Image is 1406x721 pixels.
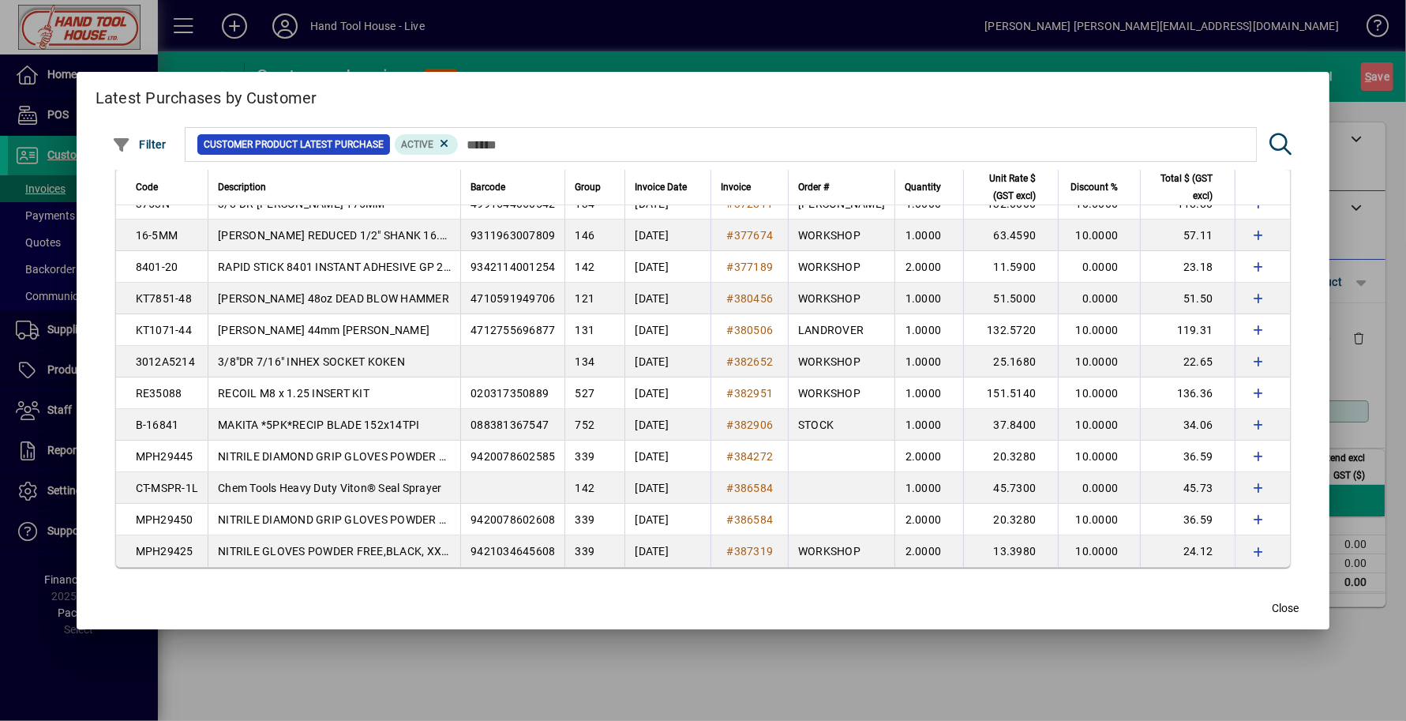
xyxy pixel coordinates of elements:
[624,504,710,535] td: [DATE]
[218,197,385,210] span: 3/8"DR [PERSON_NAME] 175MM
[136,482,199,494] span: CT-MSPR-1L
[1140,251,1235,283] td: 23.18
[798,178,829,196] span: Order #
[575,419,594,431] span: 752
[721,479,778,497] a: #386584
[575,355,594,368] span: 134
[471,387,549,400] span: 020317350889
[963,346,1058,377] td: 25.1680
[471,545,555,558] span: 9421034645608
[726,513,733,526] span: #
[721,353,778,370] a: #382652
[575,197,594,210] span: 134
[734,197,774,210] span: 372811
[726,229,733,242] span: #
[218,178,451,196] div: Description
[726,197,733,210] span: #
[726,387,733,400] span: #
[973,170,1050,205] div: Unit Rate $ (GST excl)
[136,261,178,273] span: 8401-20
[734,545,774,558] span: 387319
[471,419,549,431] span: 088381367547
[1140,220,1235,251] td: 57.11
[218,450,633,463] span: NITRILE DIAMOND GRIP GLOVES POWDER FREE - ORANGE, L, 240MM CUFF, 9.0G
[395,134,458,155] mat-chip: Product Activation Status: Active
[788,283,894,314] td: WORKSHOP
[1058,472,1140,504] td: 0.0000
[471,450,555,463] span: 9420078602585
[1140,377,1235,409] td: 136.36
[136,197,170,210] span: 3753N
[575,178,601,196] span: Group
[136,229,178,242] span: 16-5MM
[218,355,405,368] span: 3/8"DR 7/16" INHEX SOCKET KOKEN
[575,513,594,526] span: 339
[721,258,778,276] a: #377189
[734,292,774,305] span: 380456
[894,409,963,441] td: 1.0000
[624,346,710,377] td: [DATE]
[471,292,555,305] span: 4710591949706
[1140,472,1235,504] td: 45.73
[721,385,778,402] a: #382951
[734,482,774,494] span: 386584
[894,535,963,567] td: 2.0000
[1058,409,1140,441] td: 10.0000
[788,409,894,441] td: STOCK
[963,472,1058,504] td: 45.7300
[218,229,472,242] span: [PERSON_NAME] REDUCED 1/2" SHANK 16.50mm
[136,178,158,196] span: Code
[788,314,894,346] td: LANDROVER
[721,178,751,196] span: Invoice
[401,139,433,150] span: Active
[1068,178,1132,196] div: Discount %
[1140,441,1235,472] td: 36.59
[136,324,192,336] span: KT1071-44
[136,178,199,196] div: Code
[1140,409,1235,441] td: 34.06
[575,324,594,336] span: 131
[1260,595,1310,623] button: Close
[635,178,701,196] div: Invoice Date
[894,251,963,283] td: 2.0000
[905,178,955,196] div: Quantity
[963,409,1058,441] td: 37.8400
[963,377,1058,409] td: 151.5140
[734,261,774,273] span: 377189
[624,251,710,283] td: [DATE]
[471,229,555,242] span: 9311963007809
[136,355,195,368] span: 3012A5214
[624,535,710,567] td: [DATE]
[1058,220,1140,251] td: 10.0000
[471,178,555,196] div: Barcode
[108,130,171,159] button: Filter
[721,448,778,465] a: #384272
[798,178,885,196] div: Order #
[218,178,266,196] span: Description
[788,377,894,409] td: WORKSHOP
[894,314,963,346] td: 1.0000
[218,387,369,400] span: RECOIL M8 x 1.25 INSERT KIT
[726,450,733,463] span: #
[726,292,733,305] span: #
[963,535,1058,567] td: 13.3980
[575,178,615,196] div: Group
[726,482,733,494] span: #
[218,513,638,526] span: NITRILE DIAMOND GRIP GLOVES POWDER FREE - ORANGE,XL, 240MM CUFF, 9.0G
[1058,314,1140,346] td: 10.0000
[136,292,192,305] span: KT7851-48
[726,545,733,558] span: #
[1140,283,1235,314] td: 51.50
[734,419,774,431] span: 382906
[471,178,505,196] span: Barcode
[1272,600,1299,617] span: Close
[1140,535,1235,567] td: 24.12
[1058,251,1140,283] td: 0.0000
[471,261,555,273] span: 9342114001254
[894,472,963,504] td: 1.0000
[218,545,578,558] span: NITRILE GLOVES POWDER FREE,BLACK, XXL, 240MM CUFF, 7.0G 90pk
[635,178,687,196] span: Invoice Date
[136,513,193,526] span: MPH29450
[1058,377,1140,409] td: 10.0000
[218,419,419,431] span: MAKITA *5PK*RECIP BLADE 152x14TPI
